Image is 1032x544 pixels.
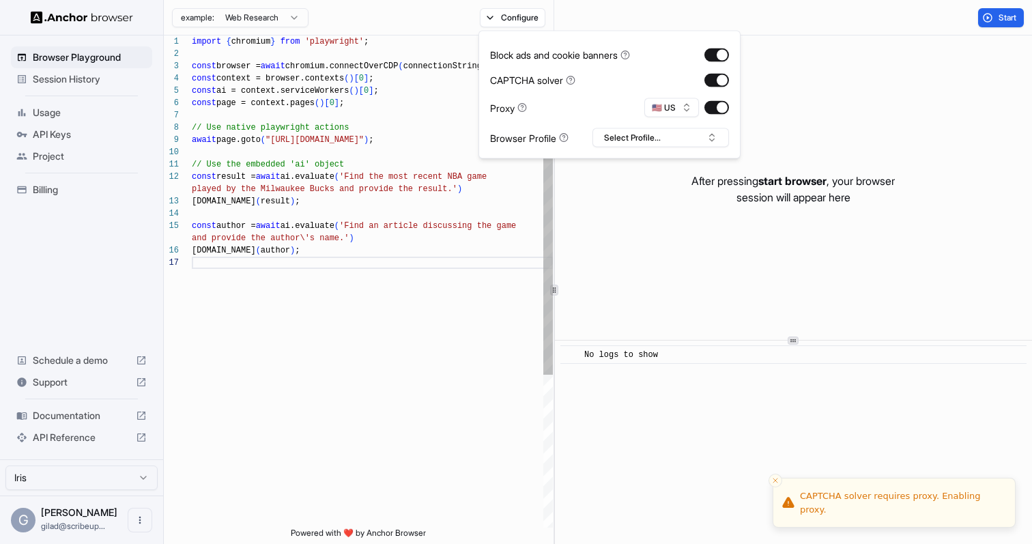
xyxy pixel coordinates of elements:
div: Schedule a demo [11,349,152,371]
span: from [281,37,300,46]
span: Billing [33,183,147,197]
span: // Use the embedded 'ai' object [192,160,344,169]
span: result = [216,172,256,182]
div: Support [11,371,152,393]
span: ) [290,197,295,206]
span: Gilad Spitzer [41,506,117,518]
span: ( [315,98,319,108]
span: ai = context.serviceWorkers [216,86,349,96]
span: ) [349,233,354,243]
span: "[URL][DOMAIN_NAME]" [266,135,364,145]
span: ; [364,37,369,46]
span: result [261,197,290,206]
span: ; [339,98,344,108]
span: Schedule a demo [33,354,130,367]
span: API Reference [33,431,130,444]
span: page.goto [216,135,261,145]
span: [ [324,98,329,108]
span: const [192,98,216,108]
span: Documentation [33,409,130,423]
div: Browser Playground [11,46,152,68]
span: ) [457,184,462,194]
span: 0 [359,74,364,83]
div: Billing [11,179,152,201]
span: ( [256,197,261,206]
span: API Keys [33,128,147,141]
button: Close toast [769,474,782,487]
div: Project [11,145,152,167]
div: Usage [11,102,152,124]
div: Proxy [490,100,527,115]
span: const [192,86,216,96]
button: Start [978,8,1024,27]
span: ; [369,135,373,145]
span: Support [33,375,130,389]
span: ( [256,246,261,255]
span: ( [344,74,349,83]
span: Session History [33,72,147,86]
span: [ [359,86,364,96]
span: ( [334,221,339,231]
span: 0 [364,86,369,96]
button: Open menu [128,508,152,532]
span: 'Find an article discussing the game [339,221,516,231]
span: await [256,172,281,182]
span: ( [261,135,266,145]
span: 'playwright' [305,37,364,46]
span: ] [364,74,369,83]
span: ( [398,61,403,71]
div: 16 [164,244,179,257]
span: [DOMAIN_NAME] [192,197,256,206]
span: await [256,221,281,231]
div: Documentation [11,405,152,427]
span: ) [319,98,324,108]
span: author [261,246,290,255]
div: 15 [164,220,179,232]
span: ; [295,197,300,206]
span: connectionString [403,61,482,71]
div: 2 [164,48,179,60]
span: ; [295,246,300,255]
span: [ [354,74,359,83]
span: 'Find the most recent NBA game [339,172,487,182]
span: ] [334,98,339,108]
div: API Keys [11,124,152,145]
div: 5 [164,85,179,97]
span: lt.' [438,184,457,194]
div: Browser Profile [490,130,569,145]
button: Configure [480,8,546,27]
span: example: [181,12,214,23]
span: chromium [231,37,271,46]
span: await [192,135,216,145]
span: ( [349,86,354,96]
span: start browser [758,174,827,188]
div: 6 [164,97,179,109]
span: [DOMAIN_NAME] [192,246,256,255]
span: await [261,61,285,71]
div: CAPTCHA solver [490,73,575,87]
div: 1 [164,35,179,48]
button: Select Profile... [592,128,729,147]
span: const [192,74,216,83]
div: API Reference [11,427,152,448]
span: context = browser.contexts [216,74,344,83]
span: Usage [33,106,147,119]
span: Project [33,149,147,163]
span: ) [349,74,354,83]
button: 🇺🇸 US [644,98,699,117]
span: ai.evaluate [281,221,334,231]
div: 7 [164,109,179,121]
div: 3 [164,60,179,72]
span: ] [369,86,373,96]
span: ) [354,86,359,96]
span: ( [334,172,339,182]
span: page = context.pages [216,98,315,108]
span: browser = [216,61,261,71]
span: ​ [567,348,574,362]
div: Block ads and cookie banners [490,48,630,62]
div: 10 [164,146,179,158]
span: author = [216,221,256,231]
span: const [192,172,216,182]
div: 9 [164,134,179,146]
div: 8 [164,121,179,134]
